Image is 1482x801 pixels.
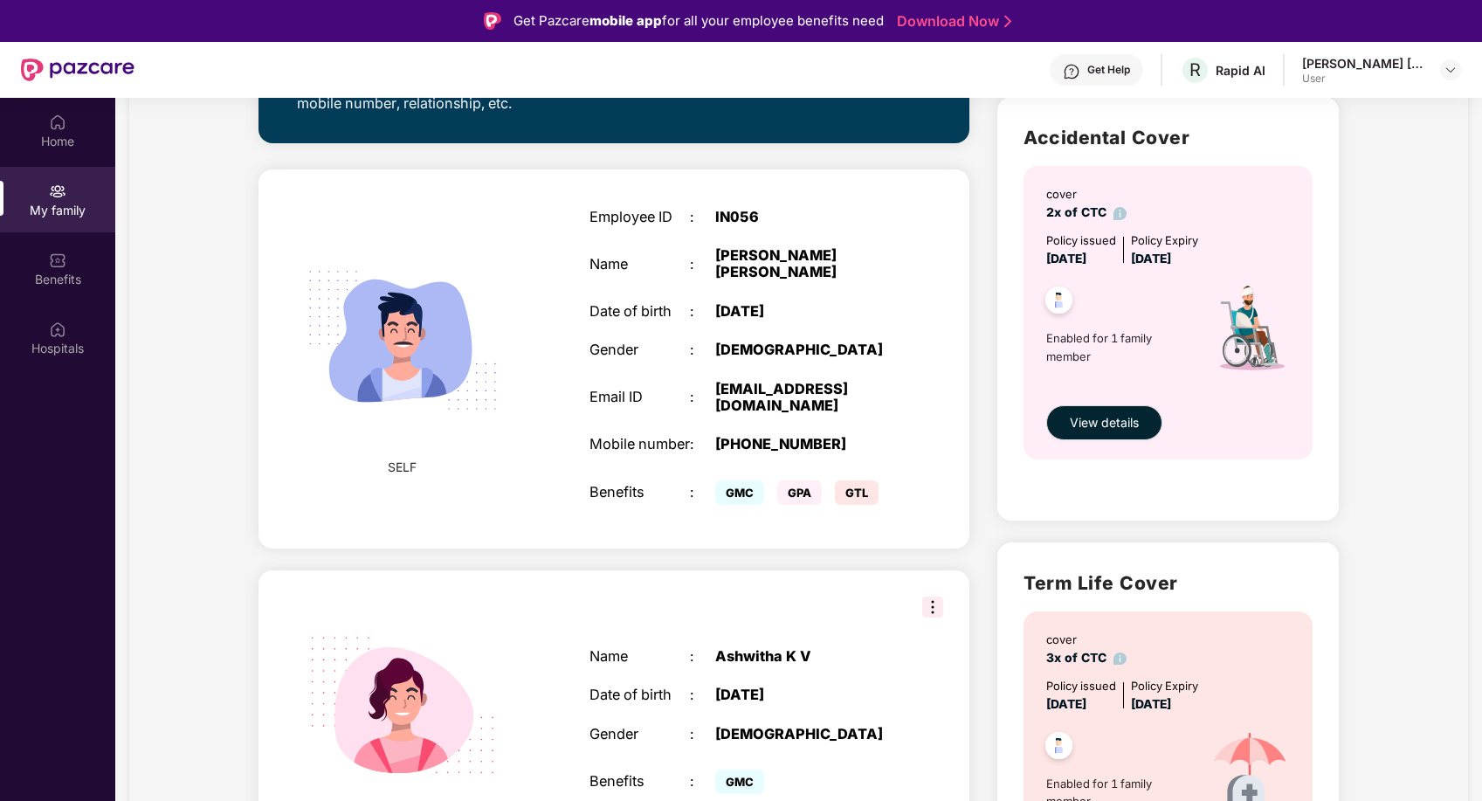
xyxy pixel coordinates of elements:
div: : [690,303,715,320]
span: SELF [388,458,417,477]
img: icon [1190,269,1308,396]
img: svg+xml;base64,PHN2ZyB4bWxucz0iaHR0cDovL3d3dy53My5vcmcvMjAwMC9zdmciIHdpZHRoPSI0OC45NDMiIGhlaWdodD... [1037,281,1080,324]
span: [DATE] [1131,252,1171,266]
span: [DATE] [1046,697,1086,711]
div: : [690,436,715,452]
span: View details [1070,413,1139,432]
h2: Accidental Cover [1024,123,1313,152]
div: Policy issued [1046,231,1116,249]
div: Gender [589,726,691,742]
div: : [690,726,715,742]
div: : [690,342,715,358]
h2: Term Life Cover [1024,569,1313,597]
div: : [690,389,715,405]
div: Policy Expiry [1131,677,1198,694]
div: : [690,687,715,703]
div: Employee ID [589,209,691,225]
img: svg+xml;base64,PHN2ZyB4bWxucz0iaHR0cDovL3d3dy53My5vcmcvMjAwMC9zdmciIHdpZHRoPSI0OC45NDMiIGhlaWdodD... [1037,727,1080,770]
div: Policy Expiry [1131,231,1198,249]
div: [DATE] [715,687,893,703]
span: GTL [835,480,879,505]
a: Download Now [897,12,1006,31]
div: [DEMOGRAPHIC_DATA] [715,726,893,742]
img: svg+xml;base64,PHN2ZyBpZD0iSG9zcGl0YWxzIiB4bWxucz0iaHR0cDovL3d3dy53My5vcmcvMjAwMC9zdmciIHdpZHRoPS... [49,321,66,338]
img: New Pazcare Logo [21,59,134,81]
button: View details [1046,405,1162,440]
img: svg+xml;base64,PHN2ZyBpZD0iRHJvcGRvd24tMzJ4MzIiIHhtbG5zPSJodHRwOi8vd3d3LnczLm9yZy8yMDAwL3N2ZyIgd2... [1444,63,1458,77]
div: Name [589,648,691,665]
div: Ashwitha K V [715,648,893,665]
div: [PERSON_NAME] [PERSON_NAME] [715,247,893,281]
div: : [690,648,715,665]
strong: mobile app [589,12,662,29]
div: cover [1046,185,1127,203]
div: Gender [589,342,691,358]
div: Benefits [589,773,691,790]
div: Mobile number [589,436,691,452]
div: cover [1046,631,1127,648]
div: IN056 [715,209,893,225]
div: Get Help [1087,63,1130,77]
img: Stroke [1004,12,1011,31]
img: svg+xml;base64,PHN2ZyBpZD0iQmVuZWZpdHMiIHhtbG5zPSJodHRwOi8vd3d3LnczLm9yZy8yMDAwL3N2ZyIgd2lkdGg9Ij... [49,252,66,269]
img: info [1113,207,1127,220]
div: : [690,209,715,225]
span: 3x of CTC [1046,651,1127,665]
img: svg+xml;base64,PHN2ZyB3aWR0aD0iMjAiIGhlaWdodD0iMjAiIHZpZXdCb3g9IjAgMCAyMCAyMCIgZmlsbD0ibm9uZSIgeG... [49,183,66,200]
div: Get Pazcare for all your employee benefits need [514,10,884,31]
div: Email ID [589,389,691,405]
div: [PERSON_NAME] [PERSON_NAME] [1302,55,1424,72]
div: Date of birth [589,303,691,320]
div: Policy issued [1046,677,1116,694]
div: [DEMOGRAPHIC_DATA] [715,342,893,358]
img: svg+xml;base64,PHN2ZyB4bWxucz0iaHR0cDovL3d3dy53My5vcmcvMjAwMC9zdmciIHdpZHRoPSIyMjQiIGhlaWdodD0iMT... [286,223,520,458]
div: : [690,484,715,501]
span: 2x of CTC [1046,205,1127,219]
span: GMC [715,770,764,794]
img: svg+xml;base64,PHN2ZyB3aWR0aD0iMzIiIGhlaWdodD0iMzIiIHZpZXdCb3g9IjAgMCAzMiAzMiIgZmlsbD0ibm9uZSIgeG... [922,597,943,618]
img: svg+xml;base64,PHN2ZyBpZD0iSG9tZSIgeG1sbnM9Imh0dHA6Ly93d3cudzMub3JnLzIwMDAvc3ZnIiB3aWR0aD0iMjAiIG... [49,114,66,131]
div: [PHONE_NUMBER] [715,436,893,452]
div: Benefits [589,484,691,501]
div: Name [589,256,691,273]
div: [DATE] [715,303,893,320]
span: [DATE] [1046,252,1086,266]
div: Date of birth [589,687,691,703]
span: R [1189,59,1201,80]
span: GPA [777,480,822,505]
span: GMC [715,480,764,505]
div: User [1302,72,1424,86]
img: svg+xml;base64,PHN2ZyBpZD0iSGVscC0zMngzMiIgeG1sbnM9Imh0dHA6Ly93d3cudzMub3JnLzIwMDAvc3ZnIiB3aWR0aD... [1063,63,1080,80]
img: info [1113,653,1127,666]
div: : [690,256,715,273]
img: Logo [484,12,501,30]
div: Rapid AI [1216,62,1265,79]
div: : [690,773,715,790]
span: Enabled for 1 family member [1046,329,1190,365]
span: [DATE] [1131,697,1171,711]
div: [EMAIL_ADDRESS][DOMAIN_NAME] [715,381,893,415]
